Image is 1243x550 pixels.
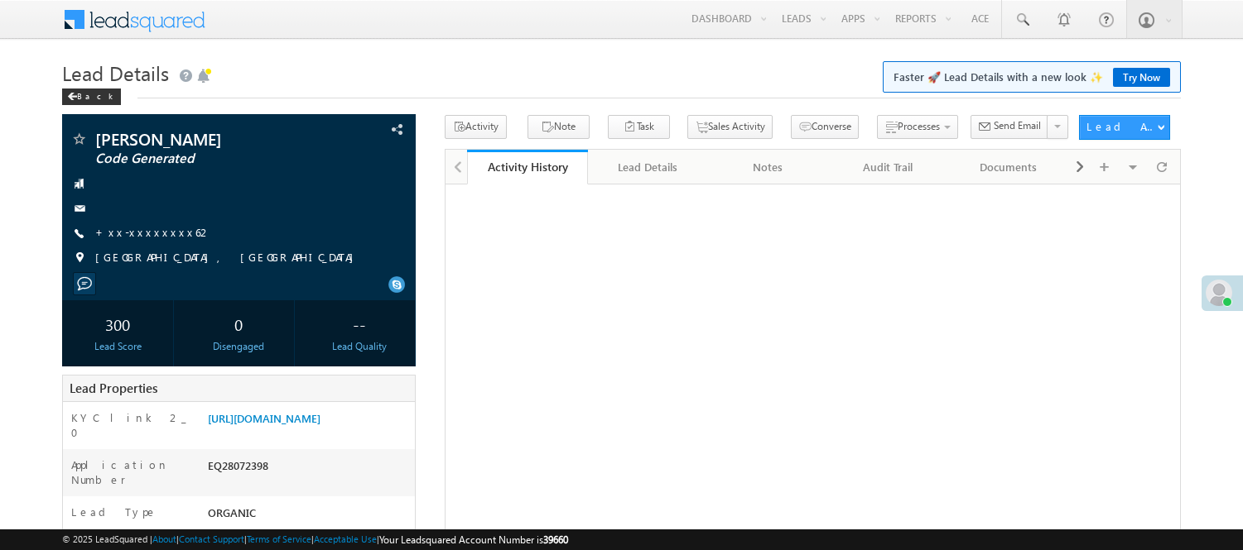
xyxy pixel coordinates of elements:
[1113,68,1170,87] a: Try Now
[66,339,169,354] div: Lead Score
[95,225,212,239] a: +xx-xxxxxxxx62
[1079,115,1170,140] button: Lead Actions
[179,533,244,544] a: Contact Support
[721,157,813,177] div: Notes
[70,380,157,396] span: Lead Properties
[791,115,859,139] button: Converse
[71,457,190,487] label: Application Number
[247,533,311,544] a: Terms of Service
[152,533,176,544] a: About
[71,505,157,519] label: Lead Type
[187,308,290,339] div: 0
[71,410,190,440] label: KYC link 2_0
[95,151,315,167] span: Code Generated
[479,159,575,175] div: Activity History
[949,150,1069,184] a: Documents
[308,339,411,354] div: Lead Quality
[208,411,320,425] a: [URL][DOMAIN_NAME]
[445,115,507,139] button: Activity
[308,308,411,339] div: --
[467,150,587,184] a: Activity History
[898,120,940,132] span: Processes
[608,115,670,139] button: Task
[204,505,415,528] div: ORGANIC
[994,118,1041,133] span: Send Email
[314,533,377,544] a: Acceptable Use
[687,115,773,139] button: Sales Activity
[842,157,934,177] div: Audit Trail
[66,308,169,339] div: 300
[95,131,315,147] span: [PERSON_NAME]
[601,157,693,177] div: Lead Details
[962,157,1054,177] div: Documents
[528,115,590,139] button: Note
[543,533,568,546] span: 39660
[1086,119,1157,134] div: Lead Actions
[894,69,1170,85] span: Faster 🚀 Lead Details with a new look ✨
[877,115,958,139] button: Processes
[62,88,129,102] a: Back
[379,533,568,546] span: Your Leadsquared Account Number is
[95,250,362,266] span: [GEOGRAPHIC_DATA], [GEOGRAPHIC_DATA]
[588,150,708,184] a: Lead Details
[187,339,290,354] div: Disengaged
[62,532,568,548] span: © 2025 LeadSquared | | | | |
[62,88,121,105] div: Back
[971,115,1048,139] button: Send Email
[708,150,828,184] a: Notes
[829,150,949,184] a: Audit Trail
[62,60,169,86] span: Lead Details
[204,457,415,481] div: EQ28072398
